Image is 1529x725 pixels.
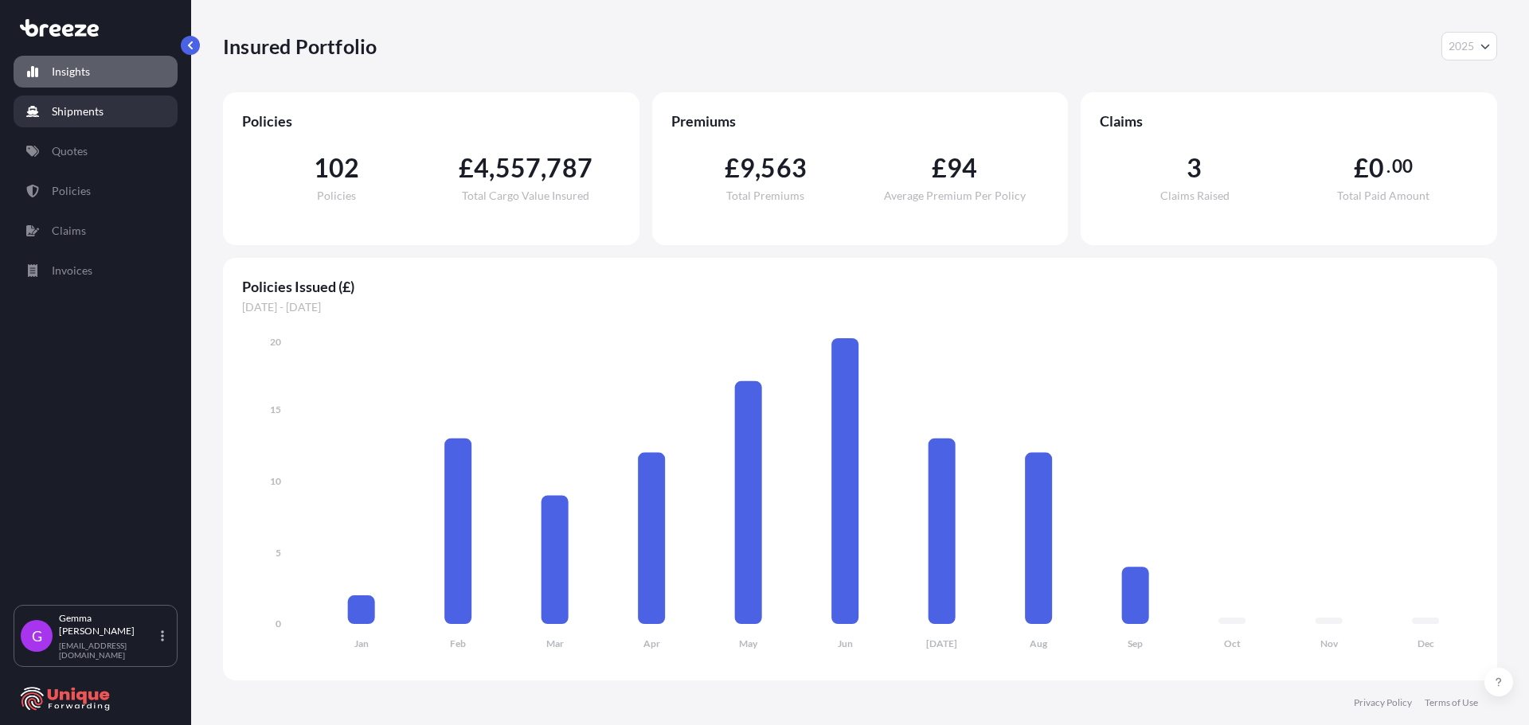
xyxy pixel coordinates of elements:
[1320,637,1339,649] tspan: Nov
[52,183,91,199] p: Policies
[354,637,369,649] tspan: Jan
[1128,637,1143,649] tspan: Sep
[450,637,466,649] tspan: Feb
[740,155,755,181] span: 9
[317,190,356,201] span: Policies
[671,111,1050,131] span: Premiums
[59,612,158,637] p: Gemma [PERSON_NAME]
[838,637,853,649] tspan: Jun
[52,143,88,159] p: Quotes
[59,641,158,660] p: [EMAIL_ADDRESS][DOMAIN_NAME]
[1160,190,1230,201] span: Claims Raised
[726,190,804,201] span: Total Premiums
[1187,155,1202,181] span: 3
[314,155,360,181] span: 102
[1449,38,1474,54] span: 2025
[242,277,1478,296] span: Policies Issued (£)
[459,155,474,181] span: £
[489,155,495,181] span: ,
[474,155,489,181] span: 4
[739,637,758,649] tspan: May
[52,103,104,119] p: Shipments
[52,223,86,239] p: Claims
[14,135,178,167] a: Quotes
[462,190,589,201] span: Total Cargo Value Insured
[270,336,281,348] tspan: 20
[1441,32,1497,60] button: Year Selector
[1100,111,1478,131] span: Claims
[52,263,92,279] p: Invoices
[276,547,281,559] tspan: 5
[1354,155,1369,181] span: £
[276,618,281,630] tspan: 0
[14,56,178,88] a: Insights
[242,111,620,131] span: Policies
[14,215,178,247] a: Claims
[643,637,660,649] tspan: Apr
[1425,696,1478,709] a: Terms of Use
[14,255,178,286] a: Invoices
[242,299,1478,315] span: [DATE] - [DATE]
[546,155,592,181] span: 787
[14,95,178,127] a: Shipments
[725,155,740,181] span: £
[32,628,42,644] span: G
[755,155,761,181] span: ,
[1392,160,1413,173] span: 00
[20,686,111,711] img: organization-logo
[52,64,90,80] p: Insights
[270,475,281,487] tspan: 10
[947,155,977,181] span: 94
[223,33,377,59] p: Insured Portfolio
[1224,637,1241,649] tspan: Oct
[546,637,564,649] tspan: Mar
[1386,160,1390,173] span: .
[541,155,546,181] span: ,
[495,155,542,181] span: 557
[1337,190,1429,201] span: Total Paid Amount
[14,175,178,207] a: Policies
[926,637,957,649] tspan: [DATE]
[270,403,281,415] tspan: 15
[1418,637,1434,649] tspan: Dec
[1369,155,1384,181] span: 0
[761,155,807,181] span: 563
[932,155,947,181] span: £
[1030,637,1048,649] tspan: Aug
[884,190,1026,201] span: Average Premium Per Policy
[1354,696,1412,709] a: Privacy Policy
